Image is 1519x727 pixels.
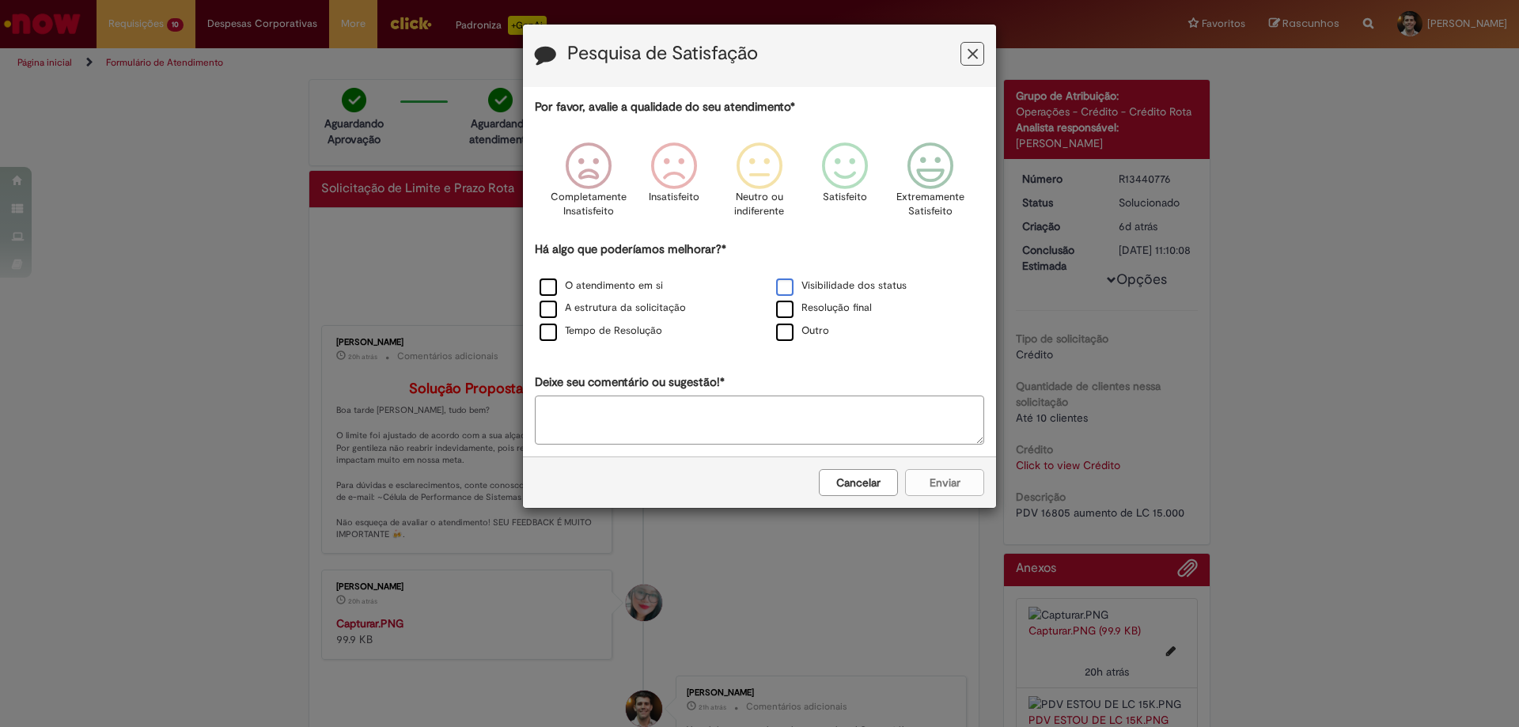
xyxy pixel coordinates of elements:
div: Completamente Insatisfeito [547,131,628,239]
p: Insatisfeito [649,190,699,205]
button: Cancelar [819,469,898,496]
div: Neutro ou indiferente [719,131,800,239]
label: Visibilidade dos status [776,278,907,293]
label: Por favor, avalie a qualidade do seu atendimento* [535,99,795,115]
p: Completamente Insatisfeito [551,190,627,219]
label: Resolução final [776,301,872,316]
div: Há algo que poderíamos melhorar?* [535,241,984,343]
div: Satisfeito [805,131,885,239]
div: Extremamente Satisfeito [890,131,971,239]
p: Satisfeito [823,190,867,205]
label: O atendimento em si [540,278,663,293]
label: A estrutura da solicitação [540,301,686,316]
div: Insatisfeito [634,131,714,239]
label: Pesquisa de Satisfação [567,44,758,64]
label: Deixe seu comentário ou sugestão!* [535,374,725,391]
p: Neutro ou indiferente [731,190,788,219]
label: Outro [776,324,829,339]
label: Tempo de Resolução [540,324,662,339]
p: Extremamente Satisfeito [896,190,964,219]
